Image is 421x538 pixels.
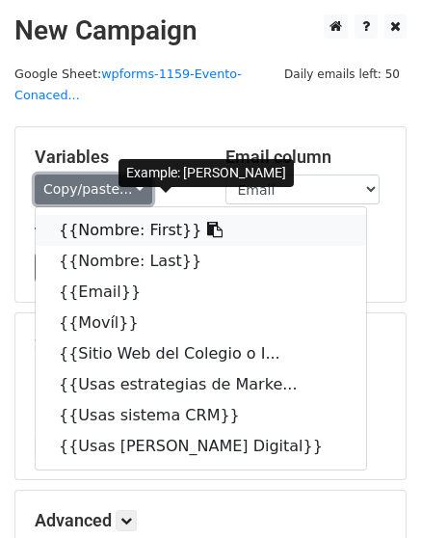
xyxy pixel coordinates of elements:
[14,14,407,47] h2: New Campaign
[35,147,197,168] h5: Variables
[14,67,242,103] a: wpforms-1159-Evento-Conaced...
[36,215,366,246] a: {{Nombre: First}}
[36,431,366,462] a: {{Usas [PERSON_NAME] Digital}}
[36,246,366,277] a: {{Nombre: Last}}
[36,308,366,338] a: {{Movíl}}
[118,159,294,187] div: Example: [PERSON_NAME]
[36,277,366,308] a: {{Email}}
[325,445,421,538] iframe: Chat Widget
[35,175,152,204] a: Copy/paste...
[36,400,366,431] a: {{Usas sistema CRM}}
[36,369,366,400] a: {{Usas estrategias de Marke...
[225,147,387,168] h5: Email column
[14,67,242,103] small: Google Sheet:
[36,338,366,369] a: {{Sitio Web del Colegio o I...
[277,67,407,81] a: Daily emails left: 50
[35,510,386,531] h5: Advanced
[277,64,407,85] span: Daily emails left: 50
